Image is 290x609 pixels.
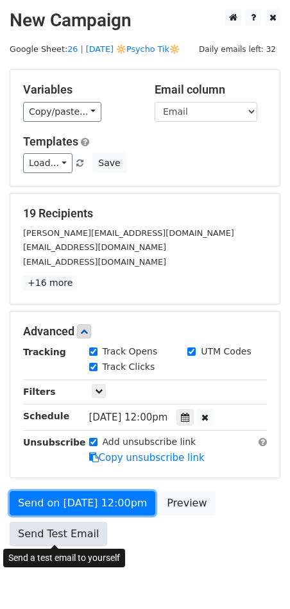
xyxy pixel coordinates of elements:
small: [PERSON_NAME][EMAIL_ADDRESS][DOMAIN_NAME] [23,228,234,238]
h2: New Campaign [10,10,280,31]
button: Save [92,153,126,173]
h5: Email column [155,83,267,97]
a: Copy unsubscribe link [89,452,205,463]
label: Add unsubscribe link [103,435,196,449]
h5: Advanced [23,324,267,338]
span: Daily emails left: 32 [194,42,280,56]
a: Copy/paste... [23,102,101,122]
h5: Variables [23,83,135,97]
small: [EMAIL_ADDRESS][DOMAIN_NAME] [23,242,166,252]
span: [DATE] 12:00pm [89,412,168,423]
small: [EMAIL_ADDRESS][DOMAIN_NAME] [23,257,166,267]
label: UTM Codes [201,345,251,358]
strong: Schedule [23,411,69,421]
a: 26 | [DATE] 🔆Psycho Tik🔆 [67,44,180,54]
a: Daily emails left: 32 [194,44,280,54]
a: +16 more [23,275,77,291]
h5: 19 Recipients [23,206,267,221]
a: Load... [23,153,72,173]
strong: Unsubscribe [23,437,86,447]
iframe: Chat Widget [226,547,290,609]
a: Send Test Email [10,522,107,546]
small: Google Sheet: [10,44,180,54]
a: Templates [23,135,78,148]
strong: Filters [23,387,56,397]
label: Track Opens [103,345,158,358]
a: Preview [158,491,215,515]
label: Track Clicks [103,360,155,374]
div: Send a test email to yourself [3,549,125,567]
a: Send on [DATE] 12:00pm [10,491,155,515]
strong: Tracking [23,347,66,357]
